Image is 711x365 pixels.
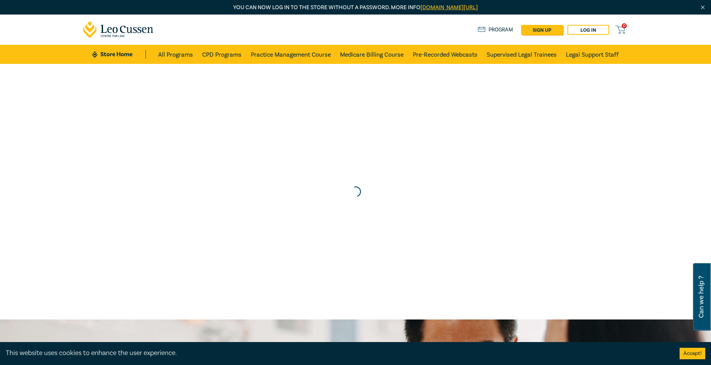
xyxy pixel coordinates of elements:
[251,45,331,64] a: Practice Management Course
[340,45,404,64] a: Medicare Billing Course
[567,25,609,35] a: Log in
[6,348,668,358] div: This website uses cookies to enhance the user experience.
[158,45,193,64] a: All Programs
[487,45,557,64] a: Supervised Legal Trainees
[698,268,705,326] span: Can we help ?
[202,45,242,64] a: CPD Programs
[413,45,477,64] a: Pre-Recorded Webcasts
[700,4,706,11] img: Close
[478,26,513,34] a: Program
[521,25,563,35] a: sign up
[92,50,145,59] a: Store Home
[622,23,627,28] span: 0
[566,45,619,64] a: Legal Support Staff
[420,4,478,11] a: [DOMAIN_NAME][URL]
[680,348,705,359] button: Accept cookies
[83,3,628,12] p: You can now log in to the store without a password. More info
